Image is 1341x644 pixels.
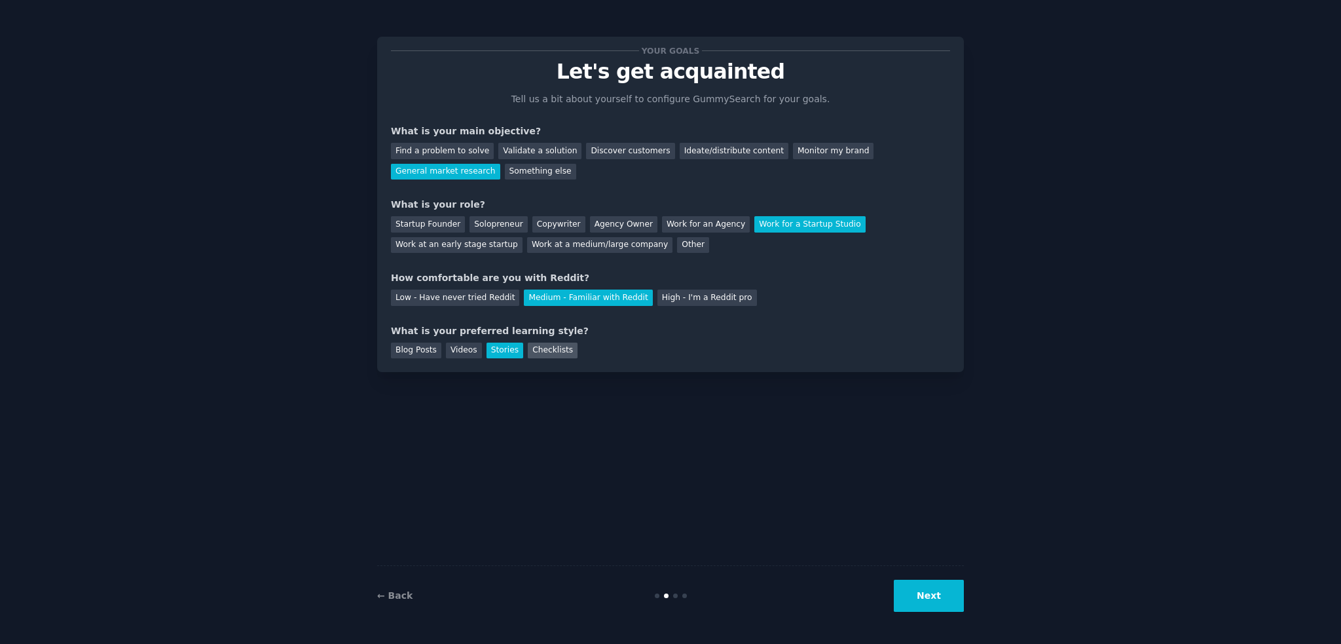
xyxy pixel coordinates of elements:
div: General market research [391,164,500,180]
div: Find a problem to solve [391,143,494,159]
div: How comfortable are you with Reddit? [391,271,950,285]
div: High - I'm a Reddit pro [657,290,757,306]
div: Discover customers [586,143,674,159]
div: Low - Have never tried Reddit [391,290,519,306]
div: Other [677,237,709,254]
div: Copywriter [532,216,585,233]
div: Startup Founder [391,216,465,233]
div: Stories [487,343,523,359]
div: Blog Posts [391,343,441,359]
div: Solopreneur [469,216,527,233]
p: Tell us a bit about yourself to configure GummySearch for your goals. [505,92,836,106]
div: Checklists [528,343,578,359]
div: What is your preferred learning style? [391,324,950,338]
div: Monitor my brand [793,143,873,159]
div: Medium - Familiar with Reddit [524,290,652,306]
a: ← Back [377,590,413,601]
div: Work for a Startup Studio [754,216,865,233]
div: Work for an Agency [662,216,750,233]
span: Your goals [639,44,702,58]
button: Next [894,580,964,612]
div: Agency Owner [590,216,657,233]
p: Let's get acquainted [391,60,950,83]
div: Something else [505,164,576,180]
div: What is your role? [391,198,950,212]
div: Validate a solution [498,143,581,159]
div: Videos [446,343,482,359]
div: What is your main objective? [391,124,950,138]
div: Ideate/distribute content [680,143,788,159]
div: Work at an early stage startup [391,237,523,254]
div: Work at a medium/large company [527,237,672,254]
